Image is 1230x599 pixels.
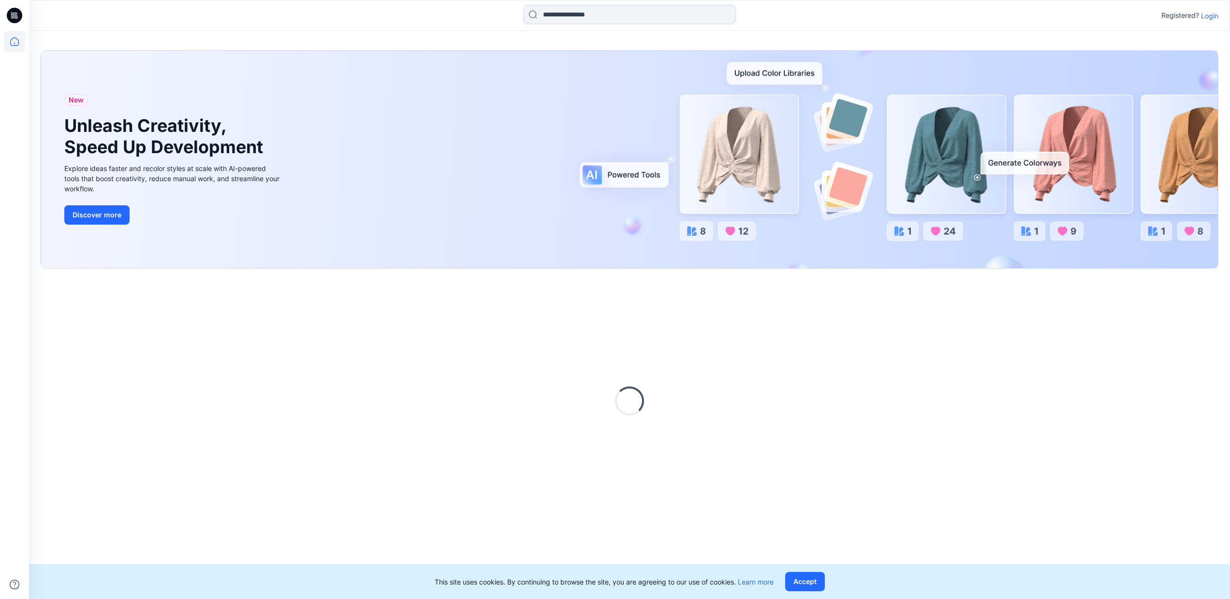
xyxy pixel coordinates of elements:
[785,572,825,591] button: Accept
[64,163,282,194] div: Explore ideas faster and recolor styles at scale with AI-powered tools that boost creativity, red...
[64,115,267,157] h1: Unleash Creativity, Speed Up Development
[64,205,282,225] a: Discover more
[64,205,130,225] button: Discover more
[69,94,84,106] span: New
[738,578,774,586] a: Learn more
[1201,11,1218,21] p: Login
[435,577,774,587] p: This site uses cookies. By continuing to browse the site, you are agreeing to our use of cookies.
[1161,10,1199,21] p: Registered?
